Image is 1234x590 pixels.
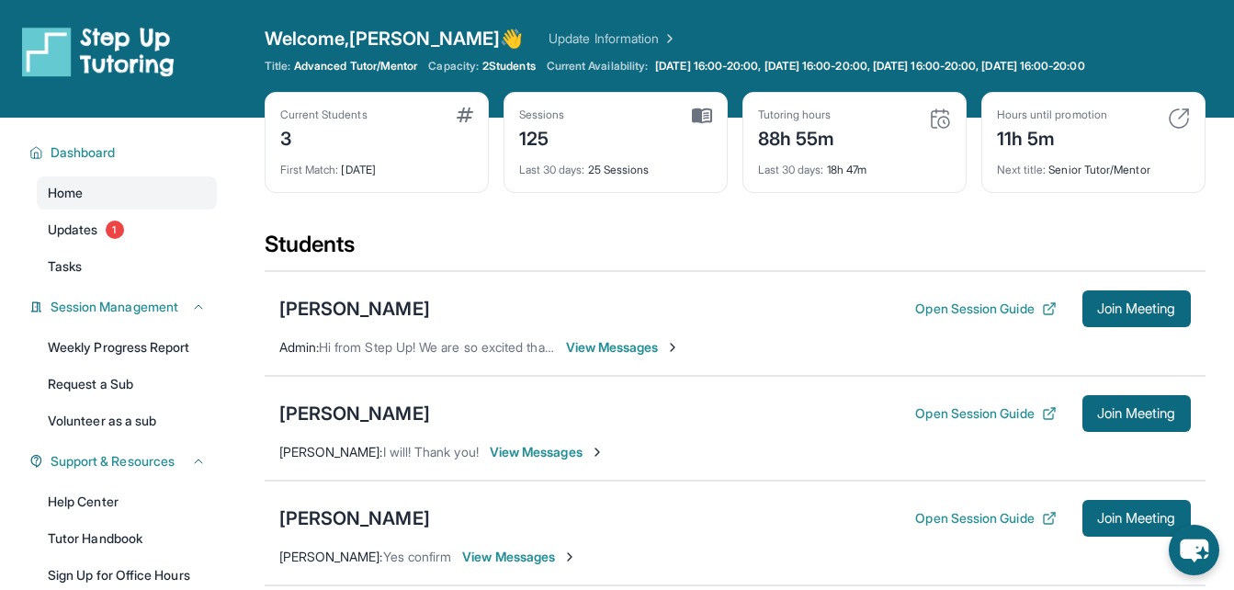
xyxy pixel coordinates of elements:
[48,221,98,239] span: Updates
[1097,408,1176,419] span: Join Meeting
[48,257,82,276] span: Tasks
[37,250,217,283] a: Tasks
[51,298,178,316] span: Session Management
[997,108,1107,122] div: Hours until promotion
[482,59,536,74] span: 2 Students
[106,221,124,239] span: 1
[37,404,217,437] a: Volunteer as a sub
[651,59,1088,74] a: [DATE] 16:00-20:00, [DATE] 16:00-20:00, [DATE] 16:00-20:00, [DATE] 16:00-20:00
[758,163,824,176] span: Last 30 days :
[665,340,680,355] img: Chevron-Right
[37,522,217,555] a: Tutor Handbook
[519,163,585,176] span: Last 30 days :
[1097,303,1176,314] span: Join Meeting
[758,152,951,177] div: 18h 47m
[37,331,217,364] a: Weekly Progress Report
[37,176,217,210] a: Home
[1097,513,1176,524] span: Join Meeting
[37,368,217,401] a: Request a Sub
[915,404,1056,423] button: Open Session Guide
[280,152,473,177] div: [DATE]
[929,108,951,130] img: card
[915,509,1056,528] button: Open Session Guide
[490,443,605,461] span: View Messages
[279,444,383,460] span: [PERSON_NAME] :
[43,452,206,471] button: Support & Resources
[280,108,368,122] div: Current Students
[428,59,479,74] span: Capacity:
[279,549,383,564] span: [PERSON_NAME] :
[265,26,524,51] span: Welcome, [PERSON_NAME] 👋
[280,122,368,152] div: 3
[279,401,430,426] div: [PERSON_NAME]
[383,549,452,564] span: Yes confirm
[1169,525,1219,575] button: chat-button
[1082,290,1191,327] button: Join Meeting
[279,296,430,322] div: [PERSON_NAME]
[462,548,577,566] span: View Messages
[562,550,577,564] img: Chevron-Right
[43,143,206,162] button: Dashboard
[294,59,417,74] span: Advanced Tutor/Mentor
[590,445,605,460] img: Chevron-Right
[280,163,339,176] span: First Match :
[659,29,677,48] img: Chevron Right
[457,108,473,122] img: card
[37,213,217,246] a: Updates1
[265,230,1206,270] div: Students
[43,298,206,316] button: Session Management
[1168,108,1190,130] img: card
[383,444,479,460] span: I will! Thank you!
[22,26,175,77] img: logo
[997,122,1107,152] div: 11h 5m
[566,338,681,357] span: View Messages
[265,59,290,74] span: Title:
[549,29,677,48] a: Update Information
[915,300,1056,318] button: Open Session Guide
[279,505,430,531] div: [PERSON_NAME]
[547,59,648,74] span: Current Availability:
[758,108,835,122] div: Tutoring hours
[48,184,83,202] span: Home
[997,163,1047,176] span: Next title :
[758,122,835,152] div: 88h 55m
[692,108,712,124] img: card
[519,122,565,152] div: 125
[37,485,217,518] a: Help Center
[279,339,319,355] span: Admin :
[519,108,565,122] div: Sessions
[519,152,712,177] div: 25 Sessions
[51,143,116,162] span: Dashboard
[655,59,1084,74] span: [DATE] 16:00-20:00, [DATE] 16:00-20:00, [DATE] 16:00-20:00, [DATE] 16:00-20:00
[51,452,175,471] span: Support & Resources
[1082,395,1191,432] button: Join Meeting
[997,152,1190,177] div: Senior Tutor/Mentor
[1082,500,1191,537] button: Join Meeting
